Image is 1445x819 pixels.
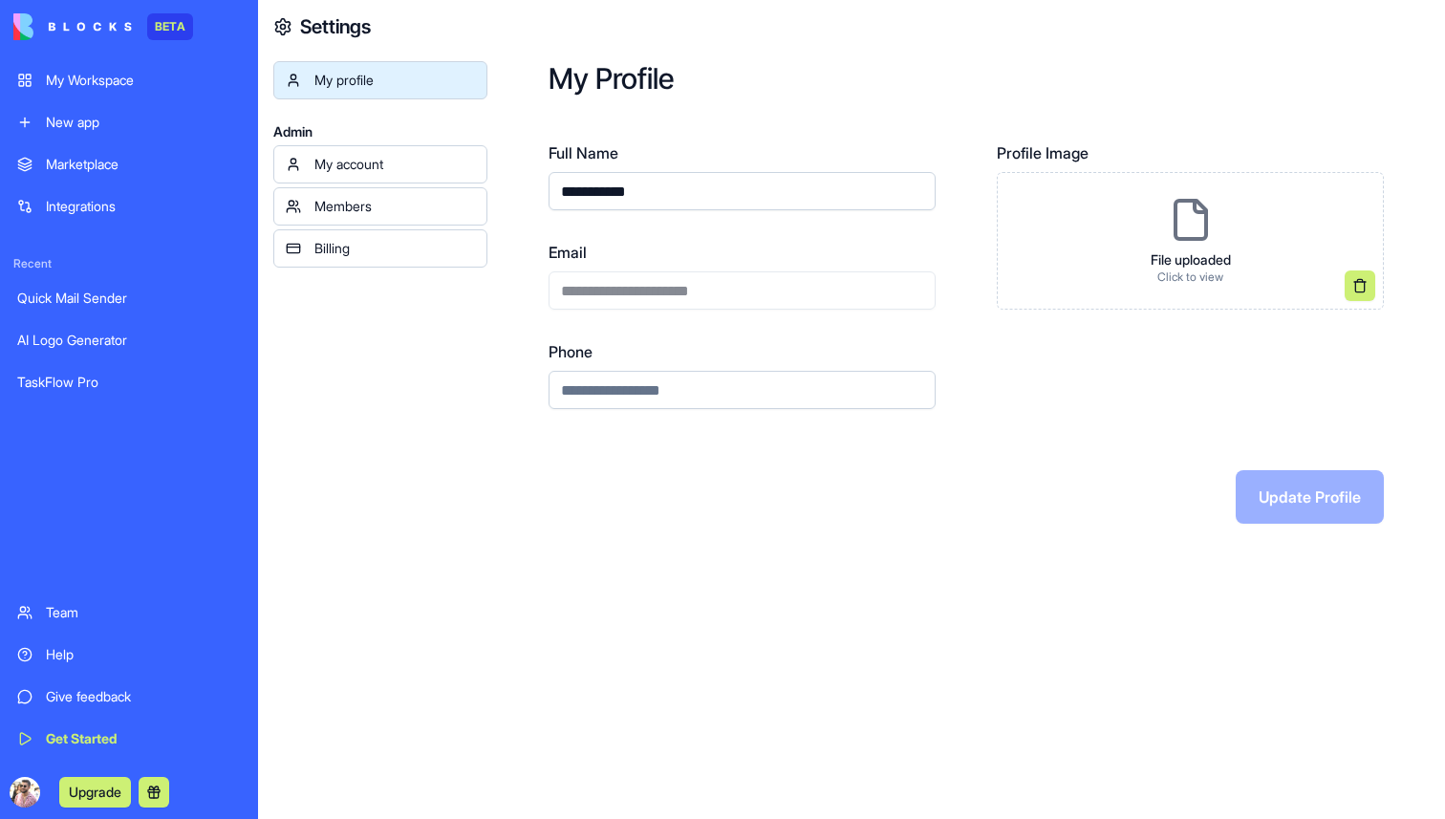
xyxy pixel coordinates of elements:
[17,373,241,392] div: TaskFlow Pro
[6,363,252,401] a: TaskFlow Pro
[46,645,241,664] div: Help
[59,782,131,801] a: Upgrade
[273,122,487,141] span: Admin
[17,289,241,308] div: Quick Mail Sender
[1151,250,1231,269] p: File uploaded
[997,141,1384,164] label: Profile Image
[549,61,1384,96] h2: My Profile
[46,729,241,748] div: Get Started
[13,13,193,40] a: BETA
[6,103,252,141] a: New app
[314,155,475,174] div: My account
[273,187,487,226] a: Members
[273,145,487,183] a: My account
[46,71,241,90] div: My Workspace
[6,636,252,674] a: Help
[997,172,1384,310] div: File uploadedClick to view
[46,197,241,216] div: Integrations
[6,61,252,99] a: My Workspace
[46,155,241,174] div: Marketplace
[10,777,40,808] img: ACg8ocL_Q_N90vswveGfffDZIZl8kfyOQL45eDwNPxAhkOeD3j4X8V3ZsQ=s96-c
[46,113,241,132] div: New app
[13,13,132,40] img: logo
[1151,269,1231,285] p: Click to view
[46,603,241,622] div: Team
[6,187,252,226] a: Integrations
[6,593,252,632] a: Team
[6,256,252,271] span: Recent
[300,13,371,40] h4: Settings
[17,331,241,350] div: AI Logo Generator
[273,229,487,268] a: Billing
[6,145,252,183] a: Marketplace
[549,340,936,363] label: Phone
[6,678,252,716] a: Give feedback
[314,239,475,258] div: Billing
[6,279,252,317] a: Quick Mail Sender
[314,71,475,90] div: My profile
[147,13,193,40] div: BETA
[314,197,475,216] div: Members
[6,720,252,758] a: Get Started
[549,141,936,164] label: Full Name
[273,61,487,99] a: My profile
[59,777,131,808] button: Upgrade
[46,687,241,706] div: Give feedback
[549,241,936,264] label: Email
[6,321,252,359] a: AI Logo Generator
